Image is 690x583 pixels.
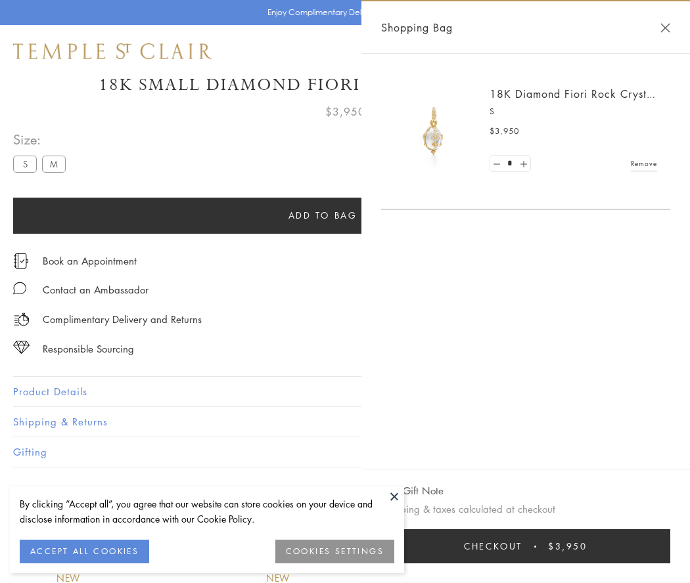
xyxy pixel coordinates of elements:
label: S [13,156,37,172]
label: M [42,156,66,172]
div: Contact an Ambassador [43,282,149,298]
span: Size: [13,129,71,150]
img: Temple St. Clair [13,43,212,59]
button: Checkout $3,950 [381,529,670,563]
p: Shipping & taxes calculated at checkout [381,501,670,517]
span: Shopping Bag [381,19,453,36]
button: Product Details [13,377,677,406]
button: ACCEPT ALL COOKIES [20,540,149,563]
button: Shipping & Returns [13,407,677,437]
button: Gifting [13,437,677,467]
img: icon_sourcing.svg [13,341,30,354]
button: Add to bag [13,198,632,234]
p: Enjoy Complimentary Delivery & Returns [267,6,417,19]
span: Checkout [464,539,522,553]
a: Set quantity to 0 [490,156,503,172]
button: Close Shopping Bag [660,23,670,33]
a: Remove [631,156,657,171]
p: Complimentary Delivery and Returns [43,311,202,328]
div: By clicking “Accept all”, you agree that our website can store cookies on your device and disclos... [20,496,394,527]
button: COOKIES SETTINGS [275,540,394,563]
a: Book an Appointment [43,253,137,268]
span: $3,950 [548,539,587,553]
p: S [490,105,657,118]
span: $3,950 [325,103,365,120]
img: icon_appointment.svg [13,253,29,269]
a: Set quantity to 2 [517,156,530,172]
img: P51889-E11FIORI [394,92,473,171]
div: Responsible Sourcing [43,341,134,357]
img: icon_delivery.svg [13,311,30,328]
span: $3,950 [490,125,519,138]
img: MessageIcon-01_2.svg [13,282,26,295]
button: Add Gift Note [381,483,444,499]
h1: 18K Small Diamond Fiori Rock Crystal Amulet [13,74,677,97]
span: Add to bag [288,208,357,223]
